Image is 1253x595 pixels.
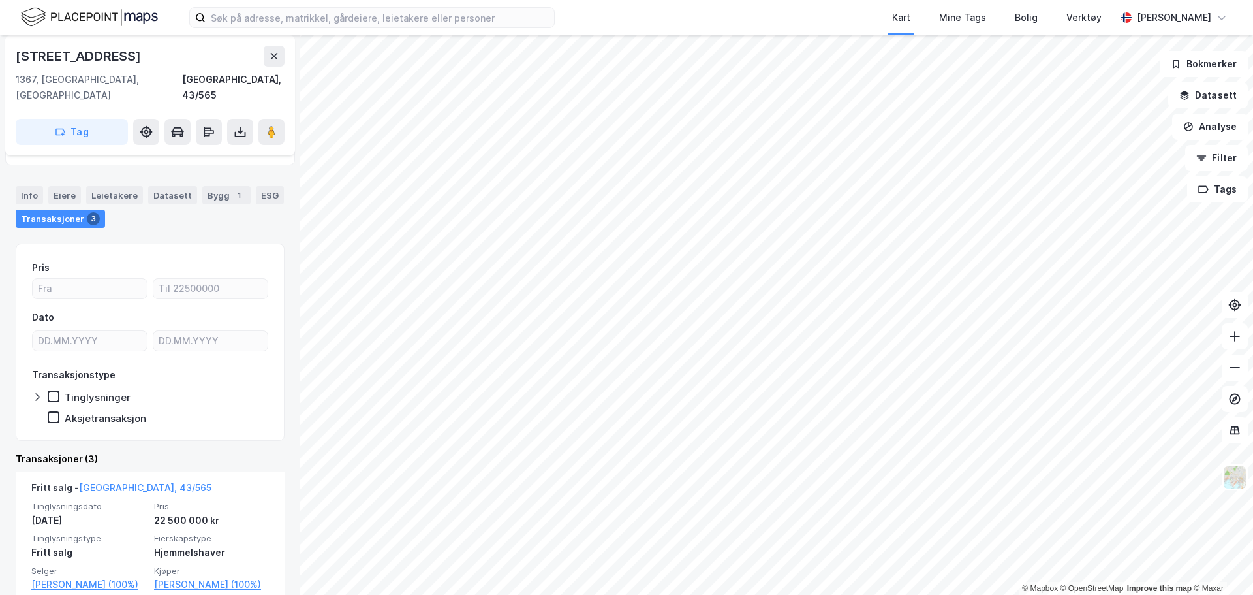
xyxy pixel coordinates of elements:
[31,480,211,501] div: Fritt salg -
[31,501,146,512] span: Tinglysningsdato
[154,577,269,592] a: [PERSON_NAME] (100%)
[31,577,146,592] a: [PERSON_NAME] (100%)
[148,186,197,204] div: Datasett
[16,186,43,204] div: Info
[1160,51,1248,77] button: Bokmerker
[206,8,554,27] input: Søk på adresse, matrikkel, gårdeiere, leietakere eller personer
[16,46,144,67] div: [STREET_ADDRESS]
[939,10,986,25] div: Mine Tags
[32,310,54,325] div: Dato
[33,279,147,298] input: Fra
[1222,465,1247,490] img: Z
[1022,584,1058,593] a: Mapbox
[1172,114,1248,140] button: Analyse
[182,72,285,103] div: [GEOGRAPHIC_DATA], 43/565
[16,451,285,467] div: Transaksjoner (3)
[31,533,146,544] span: Tinglysningstype
[87,212,100,225] div: 3
[1188,532,1253,595] iframe: Chat Widget
[32,367,116,383] div: Transaksjonstype
[16,72,182,103] div: 1367, [GEOGRAPHIC_DATA], [GEOGRAPHIC_DATA]
[86,186,143,204] div: Leietakere
[232,189,245,202] div: 1
[31,513,146,528] div: [DATE]
[256,186,284,204] div: ESG
[1127,584,1192,593] a: Improve this map
[32,260,50,276] div: Pris
[31,545,146,560] div: Fritt salg
[154,566,269,577] span: Kjøper
[33,331,147,351] input: DD.MM.YYYY
[48,186,81,204] div: Eiere
[1137,10,1211,25] div: [PERSON_NAME]
[202,186,251,204] div: Bygg
[154,501,269,512] span: Pris
[31,566,146,577] span: Selger
[65,412,146,425] div: Aksjetransaksjon
[1168,82,1248,108] button: Datasett
[1060,584,1124,593] a: OpenStreetMap
[16,210,105,228] div: Transaksjoner
[153,279,268,298] input: Til 22500000
[154,533,269,544] span: Eierskapstype
[892,10,910,25] div: Kart
[153,331,268,351] input: DD.MM.YYYY
[16,119,128,145] button: Tag
[154,545,269,560] div: Hjemmelshaver
[79,482,211,493] a: [GEOGRAPHIC_DATA], 43/565
[1015,10,1038,25] div: Bolig
[65,391,131,404] div: Tinglysninger
[21,6,158,29] img: logo.f888ab2527a4732fd821a326f86c7f29.svg
[1066,10,1102,25] div: Verktøy
[1185,145,1248,171] button: Filter
[154,513,269,528] div: 22 500 000 kr
[1187,176,1248,202] button: Tags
